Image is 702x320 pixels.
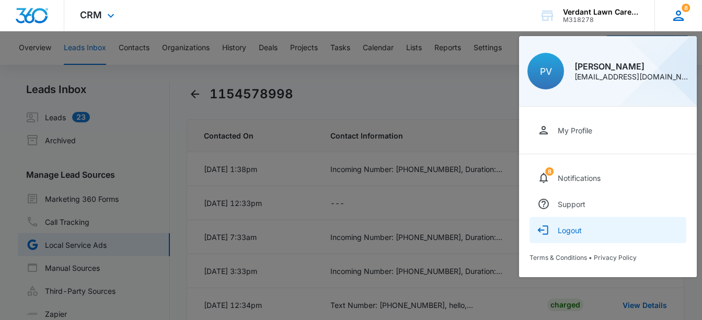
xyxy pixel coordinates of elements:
div: Notifications [558,174,601,182]
div: account name [563,8,639,16]
div: notifications count [545,167,554,176]
button: Logout [530,217,686,243]
a: My Profile [530,117,686,143]
span: 8 [682,4,690,12]
div: • [530,254,686,261]
div: notifications count [682,4,690,12]
div: [EMAIL_ADDRESS][DOMAIN_NAME] [574,73,688,81]
div: Logout [558,226,582,235]
a: notifications countNotifications [530,165,686,191]
span: PV [540,66,552,77]
a: Support [530,191,686,217]
div: account id [563,16,639,24]
div: [PERSON_NAME] [574,62,688,71]
a: Privacy Policy [594,254,637,261]
a: Terms & Conditions [530,254,587,261]
div: Support [558,200,585,209]
span: CRM [80,9,102,20]
div: My Profile [558,126,592,135]
span: 8 [545,167,554,176]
